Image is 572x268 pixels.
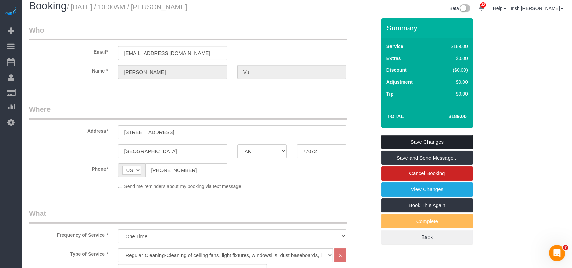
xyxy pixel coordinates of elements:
[511,6,564,11] a: Irish [PERSON_NAME]
[386,79,413,85] label: Adjustment
[436,55,468,62] div: $0.00
[24,163,113,172] label: Phone*
[480,2,486,8] span: 32
[387,113,404,119] strong: Total
[29,208,347,224] legend: What
[124,184,241,189] span: Send me reminders about my booking via text message
[436,43,468,50] div: $189.00
[387,24,470,32] h3: Summary
[459,4,470,13] img: New interface
[386,55,401,62] label: Extras
[428,114,467,119] h4: $189.00
[24,65,113,74] label: Name *
[381,182,473,197] a: View Changes
[381,151,473,165] a: Save and Send Message...
[4,7,18,16] img: Automaid Logo
[29,104,347,120] legend: Where
[436,79,468,85] div: $0.00
[493,6,506,11] a: Help
[118,65,227,79] input: First Name*
[67,3,187,11] small: / [DATE] / 10:00AM / [PERSON_NAME]
[563,245,568,250] span: 7
[381,198,473,212] a: Book This Again
[549,245,565,261] iframe: Intercom live chat
[381,135,473,149] a: Save Changes
[118,144,227,158] input: City*
[24,229,113,239] label: Frequency of Service *
[297,144,346,158] input: Zip Code*
[145,163,227,177] input: Phone*
[386,67,407,74] label: Discount
[386,90,394,97] label: Tip
[475,0,488,15] a: 32
[24,46,113,55] label: Email*
[118,46,227,60] input: Email*
[386,43,403,50] label: Service
[436,67,468,74] div: ($0.00)
[237,65,346,79] input: Last Name*
[24,248,113,257] label: Type of Service *
[381,230,473,244] a: Back
[381,166,473,181] a: Cancel Booking
[436,90,468,97] div: $0.00
[29,25,347,40] legend: Who
[449,6,470,11] a: Beta
[24,125,113,135] label: Address*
